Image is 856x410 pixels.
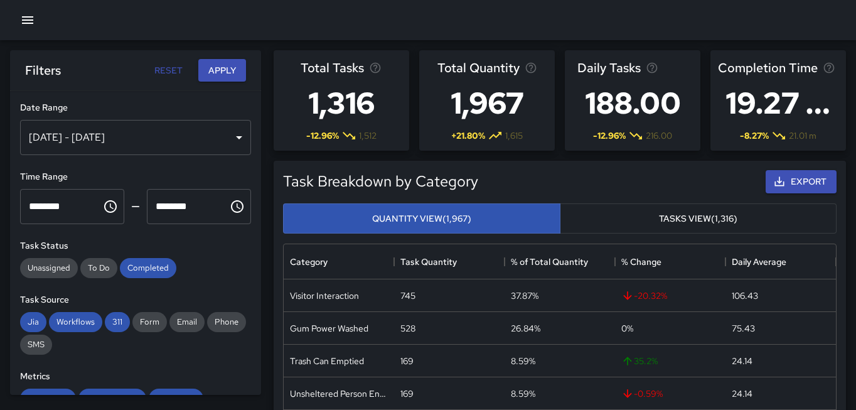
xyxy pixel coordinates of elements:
h3: 1,316 [301,78,382,128]
button: Choose time, selected time is 12:00 AM [98,194,123,219]
span: Completion Time [718,58,818,78]
h6: Filters [25,60,61,80]
div: Unassigned [20,258,78,278]
h6: Task Source [20,293,251,307]
span: Total Quantity [78,393,146,404]
div: Category [284,244,394,279]
span: SMS [20,339,52,350]
span: 21.01 m [789,129,816,142]
div: Daily Average [725,244,836,279]
div: 311 [105,312,130,332]
span: Total Tasks [301,58,364,78]
span: -8.27 % [740,129,769,142]
h3: 19.27 m [718,78,838,128]
button: Reset [148,59,188,82]
div: Phone [207,312,246,332]
span: Daily Tasks [577,58,641,78]
div: SMS [20,335,52,355]
span: 1,615 [505,129,523,142]
div: To Do [80,258,117,278]
h3: 1,967 [437,78,537,128]
div: Task Quantity [400,244,457,279]
svg: Total task quantity in the selected period, compared to the previous period. [525,62,537,74]
span: -12.96 % [593,129,626,142]
svg: Total number of tasks in the selected period, compared to the previous period. [369,62,382,74]
div: Task Quantity [394,244,505,279]
div: % of Total Quantity [511,244,588,279]
button: Tasks View(1,316) [560,203,837,234]
div: % Change [621,244,661,279]
div: Completed [120,258,176,278]
span: Phone [207,316,246,327]
span: -20.32 % [621,289,667,302]
div: Email [169,312,205,332]
div: 169 [400,387,414,400]
span: 35.2 % [621,355,658,367]
h6: Date Range [20,101,251,115]
h6: Metrics [20,370,251,384]
div: Total Quantity [78,389,146,409]
span: Form [132,316,167,327]
div: 75.43 [732,322,755,335]
h5: Task Breakdown by Category [283,171,761,192]
button: Quantity View(1,967) [283,203,560,234]
button: Choose time, selected time is 11:59 PM [225,194,250,219]
svg: Average number of tasks per day in the selected period, compared to the previous period. [646,62,658,74]
span: Unassigned [20,262,78,273]
div: Workflows [49,312,102,332]
span: Email [169,316,205,327]
span: 311 [105,316,130,327]
button: Apply [198,59,246,82]
div: 37.87% [511,289,538,302]
h6: Time Range [20,170,251,184]
div: 8.59% [511,355,535,367]
h6: Task Status [20,239,251,253]
div: 26.84% [511,322,540,335]
div: Unsheltered Person Engagement [290,387,388,400]
div: Daily Average [732,244,786,279]
span: 0 % [621,322,633,335]
span: Completed [120,262,176,273]
span: Total Quantity [437,58,520,78]
div: [DATE] - [DATE] [20,120,251,155]
span: -12.96 % [306,129,339,142]
span: 1,512 [359,129,377,142]
div: 745 [400,289,415,302]
div: Jia [20,312,46,332]
div: Visitor Interaction [290,289,359,302]
div: Trash Can Emptied [290,355,364,367]
div: Total Tasks [20,389,76,409]
div: % of Total Quantity [505,244,615,279]
div: 169 [400,355,414,367]
div: Form [132,312,167,332]
div: Daily Tasks [149,389,203,409]
div: % Change [615,244,725,279]
div: 528 [400,322,415,335]
span: 216.00 [646,129,672,142]
span: To Do [80,262,117,273]
svg: Average time taken to complete tasks in the selected period, compared to the previous period. [823,62,835,74]
span: Workflows [49,316,102,327]
span: + 21.80 % [451,129,485,142]
button: Export [766,170,837,193]
div: Gum Power Washed [290,322,368,335]
div: Category [290,244,328,279]
div: 24.14 [732,387,752,400]
span: Jia [20,316,46,327]
h3: 188.00 [577,78,688,128]
span: -0.59 % [621,387,663,400]
div: 106.43 [732,289,758,302]
div: 24.14 [732,355,752,367]
div: 8.59% [511,387,535,400]
span: Daily Tasks [149,393,203,404]
span: Total Tasks [20,393,76,404]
